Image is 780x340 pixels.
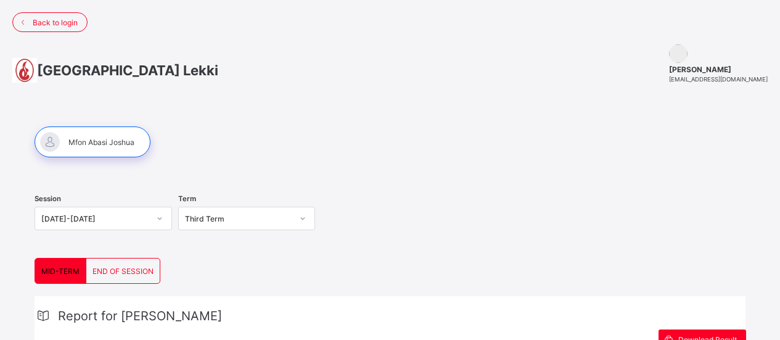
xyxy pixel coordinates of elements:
[35,194,61,203] span: Session
[41,267,80,276] span: MID-TERM
[12,58,37,83] img: School logo
[185,214,293,223] div: Third Term
[669,76,768,83] span: [EMAIL_ADDRESS][DOMAIN_NAME]
[41,214,149,223] div: [DATE]-[DATE]
[178,194,196,203] span: Term
[33,18,78,27] span: Back to login
[669,65,768,74] span: [PERSON_NAME]
[92,267,154,276] span: END OF SESSION
[37,62,218,78] span: [GEOGRAPHIC_DATA] Lekki
[58,309,222,323] span: Report for [PERSON_NAME]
